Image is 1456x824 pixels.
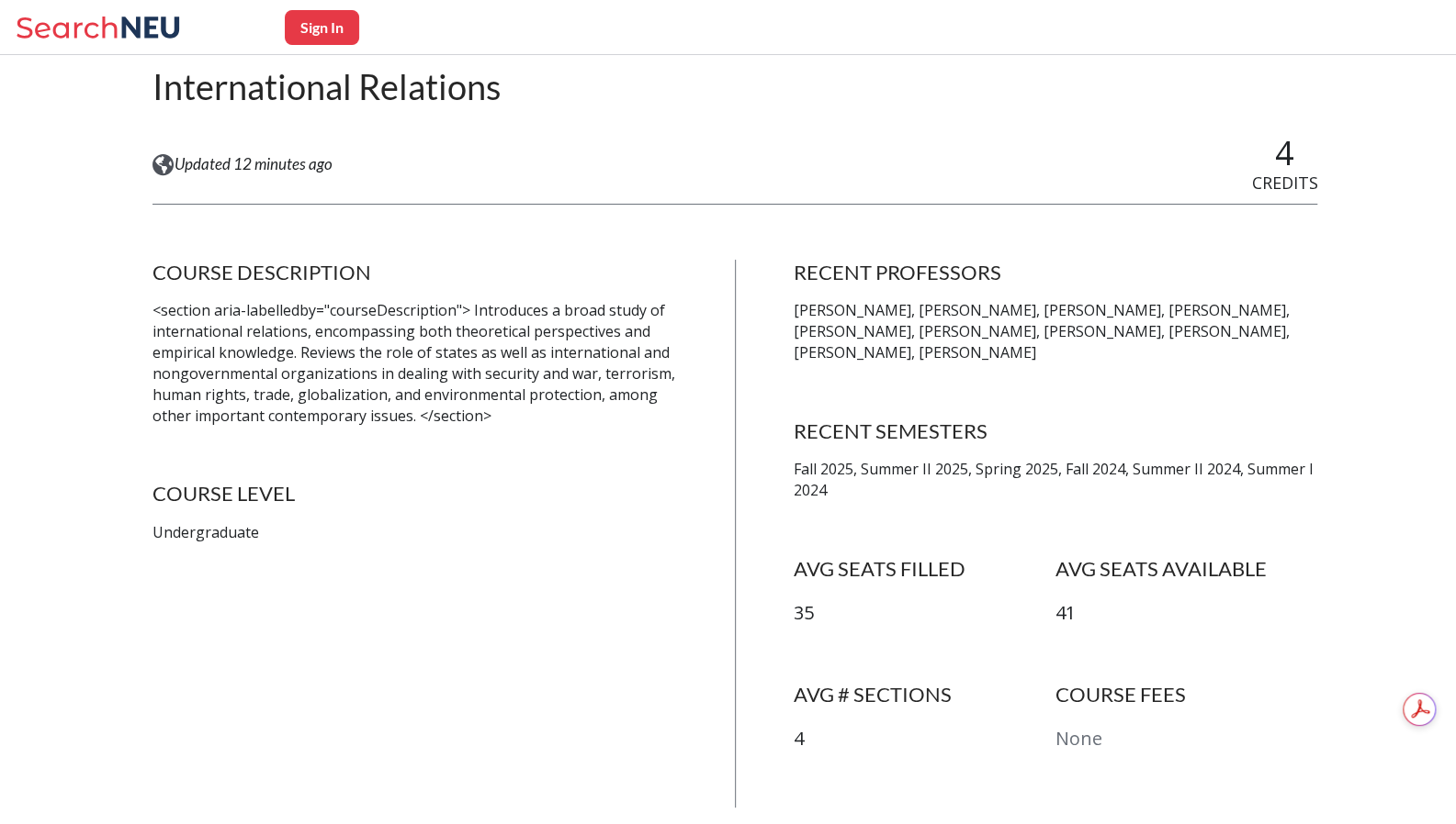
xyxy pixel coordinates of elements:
[1055,726,1317,752] p: None
[1055,556,1317,582] h4: AVG SEATS AVAILABLE
[152,64,501,109] h2: International Relations
[794,600,1055,627] p: 35
[152,260,677,285] h4: COURSE DESCRIPTION
[1055,600,1317,627] p: 41
[794,459,1318,501] p: Fall 2025, Summer II 2025, Spring 2025, Fall 2024, Summer II 2024, Summer I 2024
[152,300,677,426] p: <section aria-labelledby="courseDescription"> Introduces a broad study of international relations...
[794,300,1318,363] p: [PERSON_NAME], [PERSON_NAME], [PERSON_NAME], [PERSON_NAME], [PERSON_NAME], [PERSON_NAME], [PERSON...
[794,726,1055,752] p: 4
[794,418,1318,444] h4: RECENT SEMESTERS
[1275,130,1294,175] span: 4
[794,682,1055,707] h4: AVG # SECTIONS
[794,260,1318,285] h4: RECENT PROFESSORS
[175,154,333,174] span: Updated 12 minutes ago
[152,522,677,543] p: Undergraduate
[1055,682,1317,707] h4: COURSE FEES
[1251,172,1317,194] span: CREDITS
[285,10,359,45] button: Sign In
[794,556,1055,582] h4: AVG SEATS FILLED
[152,481,677,507] h4: COURSE LEVEL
